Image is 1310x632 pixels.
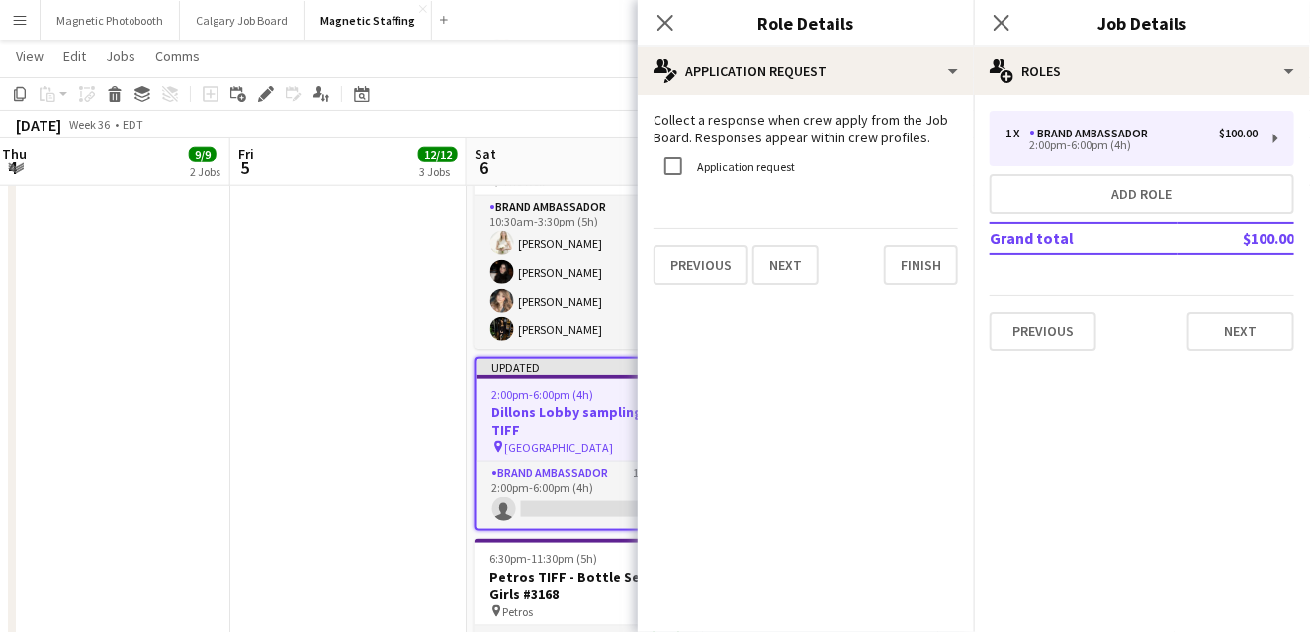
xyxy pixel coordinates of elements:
[475,196,696,349] app-card-role: Brand Ambassador4/410:30am-3:30pm (5h)[PERSON_NAME][PERSON_NAME][PERSON_NAME][PERSON_NAME]
[41,1,180,40] button: Magnetic Photobooth
[8,44,51,69] a: View
[752,245,819,285] button: Next
[16,115,61,135] div: [DATE]
[475,357,696,531] app-job-card: Updated2:00pm-6:00pm (4h)0/1Dillons Lobby sampling - TIFF [GEOGRAPHIC_DATA]1 RoleBrand Ambassador...
[475,145,496,163] span: Sat
[1187,312,1294,351] button: Next
[16,47,44,65] span: View
[974,10,1310,36] h3: Job Details
[477,404,694,439] h3: Dillons Lobby sampling - TIFF
[693,159,795,174] label: Application request
[55,44,94,69] a: Edit
[238,145,254,163] span: Fri
[477,359,694,375] div: Updated
[180,1,305,40] button: Calgary Job Board
[638,47,974,95] div: Application Request
[638,10,974,36] h3: Role Details
[475,127,696,349] app-job-card: 10:30am-3:30pm (5h)4/4Starbucks x DoorDash 3138 The Well1 RoleBrand Ambassador4/410:30am-3:30pm (...
[190,164,220,179] div: 2 Jobs
[65,117,115,132] span: Week 36
[472,156,496,179] span: 6
[2,145,27,163] span: Thu
[155,47,200,65] span: Comms
[63,47,86,65] span: Edit
[123,117,143,132] div: EDT
[418,147,458,162] span: 12/12
[106,47,135,65] span: Jobs
[990,312,1096,351] button: Previous
[475,568,696,603] h3: Petros TIFF - Bottle Service Girls #3168
[477,462,694,529] app-card-role: Brand Ambassador1A0/12:00pm-6:00pm (4h)
[503,604,534,619] span: Petros
[505,440,614,455] span: [GEOGRAPHIC_DATA]
[654,111,958,146] p: Collect a response when crew apply from the Job Board. Responses appear within crew profiles.
[1029,127,1156,140] div: Brand Ambassador
[1005,140,1258,150] div: 2:00pm-6:00pm (4h)
[490,551,598,566] span: 6:30pm-11:30pm (5h)
[1219,127,1258,140] div: $100.00
[419,164,457,179] div: 3 Jobs
[235,156,254,179] span: 5
[654,245,748,285] button: Previous
[147,44,208,69] a: Comms
[492,387,594,402] span: 2:00pm-6:00pm (4h)
[1178,223,1294,254] td: $100.00
[884,245,958,285] button: Finish
[1005,127,1029,140] div: 1 x
[990,223,1178,254] td: Grand total
[189,147,217,162] span: 9/9
[974,47,1310,95] div: Roles
[305,1,432,40] button: Magnetic Staffing
[98,44,143,69] a: Jobs
[990,174,1294,214] button: Add role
